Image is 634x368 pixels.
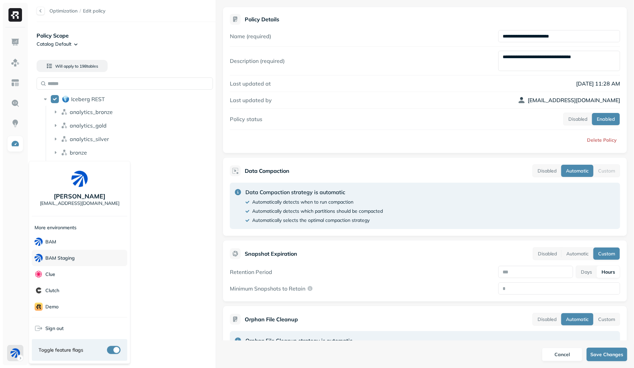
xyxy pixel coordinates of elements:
img: Clue [35,270,43,278]
img: BAM Staging [35,254,43,262]
img: demo [35,303,43,311]
img: Clutch [35,286,43,295]
p: [PERSON_NAME] [54,192,105,200]
p: More environments [35,225,76,231]
span: Toggle feature flags [39,347,83,353]
p: BAM Staging [45,255,75,261]
p: [EMAIL_ADDRESS][DOMAIN_NAME] [40,200,119,207]
p: Clue [45,271,55,277]
p: demo [45,303,59,310]
p: Clutch [45,287,59,294]
img: BAM [35,238,43,246]
img: BAM Dev [71,171,88,187]
p: BAM [45,238,56,245]
span: Sign out [45,325,64,331]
